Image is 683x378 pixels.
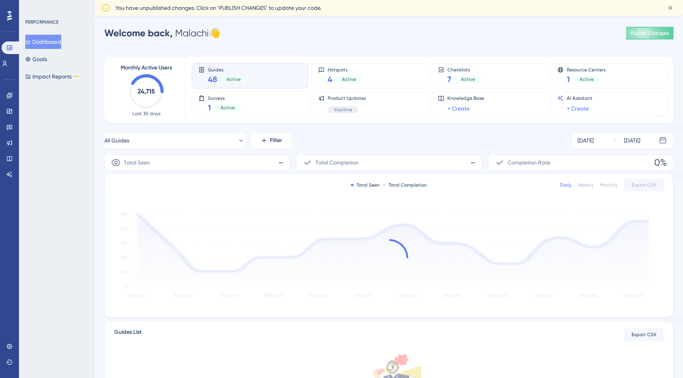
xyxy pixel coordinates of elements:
span: Active [579,76,594,82]
div: Malachi 👋 [104,27,221,39]
span: Knowledge Base [447,95,484,101]
div: Daily [560,182,572,188]
span: Active [342,76,356,82]
span: Filter [270,136,282,145]
div: Monthly [600,182,618,188]
span: Publish Changes [631,30,669,36]
span: Guides List [114,327,142,342]
span: 4 [328,74,332,85]
div: [DATE] [577,136,594,145]
span: AI Assistant [567,95,592,101]
span: Monthly Active Users [121,63,172,73]
span: Export CSV [632,331,657,338]
span: Total Seen [124,158,150,167]
text: 24,715 [138,88,155,95]
span: Export CSV [632,182,657,188]
span: Completion Rate [508,158,550,167]
span: 0% [654,156,667,169]
div: [DATE] [624,136,640,145]
button: All Guides [104,133,245,148]
span: Resource Centers [567,67,606,72]
span: Active [461,76,475,82]
span: Total Completion [315,158,358,167]
div: Total Seen [351,182,380,188]
a: + Create [447,104,470,113]
span: Guides [208,67,247,72]
span: Product Updates [328,95,366,101]
span: - [278,156,283,169]
button: Export CSV [624,179,664,191]
div: PERFORMANCE [25,19,58,25]
span: 7 [447,74,451,85]
span: Last 30 days [132,110,160,117]
a: + Create [567,104,589,113]
span: Active [226,76,241,82]
button: Impact ReportsBETA [25,69,80,84]
button: Dashboard [25,35,61,49]
span: Surveys [208,95,241,101]
span: Hotspots [328,67,362,72]
button: Filter [251,133,291,148]
button: Goals [25,52,47,66]
span: Checklists [447,67,481,72]
span: Welcome back, [104,27,173,39]
button: Export CSV [624,328,664,341]
span: 48 [208,74,217,85]
span: Inactive [334,107,352,113]
button: Publish Changes [626,27,674,39]
span: 1 [567,74,570,85]
div: Weekly [578,182,594,188]
span: You have unpublished changes. Click on ‘PUBLISH CHANGES’ to update your code. [115,3,321,13]
div: BETA [73,75,80,79]
div: Total Completion [383,182,427,188]
span: All Guides [104,136,129,145]
span: - [470,156,475,169]
span: Active [221,105,235,111]
span: 1 [208,102,211,113]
